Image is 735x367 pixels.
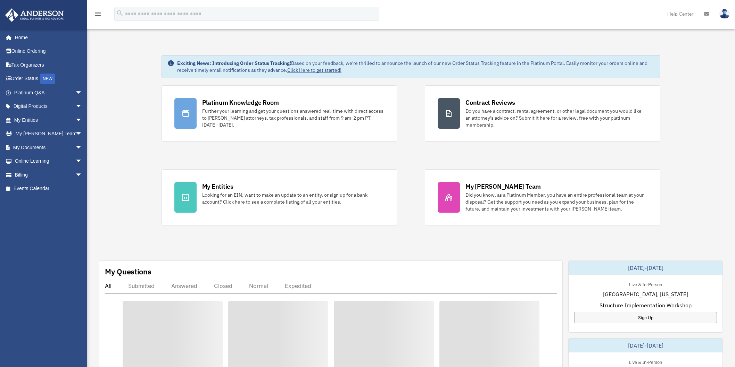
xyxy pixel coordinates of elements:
strong: Exciting News: Introducing Order Status Tracking! [177,60,291,66]
div: Based on your feedback, we're thrilled to announce the launch of our new Order Status Tracking fe... [177,60,655,74]
div: Submitted [128,282,155,289]
img: Anderson Advisors Platinum Portal [3,8,66,22]
span: arrow_drop_down [75,86,89,100]
a: Digital Productsarrow_drop_down [5,100,93,113]
a: Events Calendar [5,182,93,196]
div: NEW [40,74,55,84]
div: Further your learning and get your questions answered real-time with direct access to [PERSON_NAM... [202,108,384,128]
a: Online Learningarrow_drop_down [5,154,93,168]
a: Sign Up [574,312,717,323]
span: arrow_drop_down [75,168,89,182]
div: Looking for an EIN, want to make an update to an entity, or sign up for a bank account? Click her... [202,191,384,205]
div: Answered [171,282,197,289]
div: My Questions [105,266,151,277]
div: Live & In-Person [623,280,668,288]
a: Click Here to get started! [287,67,341,73]
span: arrow_drop_down [75,100,89,114]
a: Billingarrow_drop_down [5,168,93,182]
div: Live & In-Person [623,358,668,365]
a: My [PERSON_NAME] Teamarrow_drop_down [5,127,93,141]
img: User Pic [719,9,730,19]
div: Do you have a contract, rental agreement, or other legal document you would like an attorney's ad... [465,108,647,128]
a: My [PERSON_NAME] Team Did you know, as a Platinum Member, you have an entire professional team at... [425,169,660,225]
i: menu [94,10,102,18]
div: Did you know, as a Platinum Member, you have an entire professional team at your disposal? Get th... [465,191,647,212]
a: Order StatusNEW [5,72,93,86]
div: My [PERSON_NAME] Team [465,182,541,191]
span: arrow_drop_down [75,127,89,141]
a: Platinum Q&Aarrow_drop_down [5,86,93,100]
div: All [105,282,112,289]
span: Structure Implementation Workshop [600,301,692,309]
a: Platinum Knowledge Room Further your learning and get your questions answered real-time with dire... [162,85,397,142]
a: Home [5,31,89,44]
a: menu [94,12,102,18]
a: My Documentsarrow_drop_down [5,140,93,154]
a: Contract Reviews Do you have a contract, rental agreement, or other legal document you would like... [425,85,660,142]
div: [DATE]-[DATE] [569,339,722,352]
span: arrow_drop_down [75,140,89,155]
div: Platinum Knowledge Room [202,98,279,107]
span: [GEOGRAPHIC_DATA], [US_STATE] [603,290,688,298]
a: My Entities Looking for an EIN, want to make an update to an entity, or sign up for a bank accoun... [162,169,397,225]
div: Expedited [285,282,311,289]
i: search [116,9,124,17]
a: Tax Organizers [5,58,93,72]
span: arrow_drop_down [75,113,89,127]
div: Normal [249,282,268,289]
div: Contract Reviews [465,98,515,107]
div: [DATE]-[DATE] [569,261,722,275]
a: My Entitiesarrow_drop_down [5,113,93,127]
a: Online Ordering [5,44,93,58]
span: arrow_drop_down [75,154,89,169]
div: Closed [214,282,232,289]
div: My Entities [202,182,233,191]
